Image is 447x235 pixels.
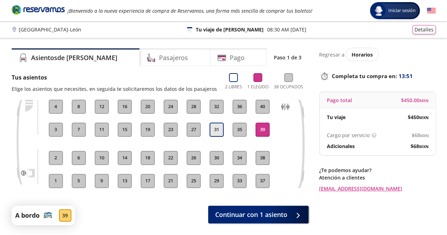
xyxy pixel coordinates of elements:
[187,151,201,165] button: 26
[118,100,132,114] button: 16
[210,174,224,188] button: 29
[386,7,418,14] span: Iniciar sesión
[255,123,270,137] button: 39
[419,115,429,120] small: MXN
[399,72,413,80] span: 13:51
[95,100,109,114] button: 12
[164,151,178,165] button: 22
[419,144,429,149] small: MXN
[31,53,117,63] h4: Asientos de [PERSON_NAME]
[49,100,63,114] button: 4
[215,210,287,219] span: Continuar con 1 asiento
[210,151,224,165] button: 30
[141,174,155,188] button: 17
[319,51,345,58] p: Regresar a
[95,151,109,165] button: 10
[255,151,270,165] button: 38
[95,174,109,188] button: 9
[408,113,429,121] span: $ 450
[72,174,86,188] button: 5
[95,123,109,137] button: 11
[233,123,247,137] button: 35
[159,53,188,63] h4: Pasajeros
[233,100,247,114] button: 36
[225,84,242,90] p: 2 Libres
[49,151,63,165] button: 2
[319,71,436,81] p: Completa tu compra en :
[412,131,429,139] span: $ 68
[319,48,436,60] div: Regresar a ver horarios
[208,206,308,223] button: Continuar con 1 asiento
[419,98,429,103] small: MXN
[233,151,247,165] button: 34
[274,54,301,61] p: Paso 1 de 3
[49,174,63,188] button: 1
[164,123,178,137] button: 23
[118,123,132,137] button: 15
[164,100,178,114] button: 24
[12,85,217,93] p: Elige los asientos que necesites, en seguida te solicitaremos los datos de los pasajeros
[141,100,155,114] button: 20
[19,26,81,33] p: [GEOGRAPHIC_DATA] - León
[319,185,436,192] a: [EMAIL_ADDRESS][DOMAIN_NAME]
[210,100,224,114] button: 32
[247,84,269,90] p: 1 Elegido
[187,123,201,137] button: 27
[72,123,86,137] button: 7
[255,174,270,188] button: 37
[327,131,370,139] p: Cargo por servicio
[12,4,65,15] i: Brand Logo
[412,25,436,34] button: Detalles
[49,123,63,137] button: 3
[118,151,132,165] button: 14
[12,4,65,17] a: Brand Logo
[230,53,245,63] h4: Pago
[274,84,303,90] p: 38 Ocupados
[327,142,355,150] p: Adicionales
[67,7,312,14] em: ¡Bienvenido a la nueva experiencia de compra de Reservamos, una forma más sencilla de comprar tus...
[72,100,86,114] button: 8
[267,26,306,33] p: 08:30 AM [DATE]
[141,123,155,137] button: 19
[164,174,178,188] button: 21
[319,166,436,174] p: ¿Te podemos ayudar?
[420,133,429,138] small: MXN
[118,174,132,188] button: 13
[72,151,86,165] button: 6
[319,174,436,181] p: Atención a clientes
[210,123,224,137] button: 31
[12,73,217,82] p: Tus asientos
[401,96,429,104] span: $ 450.00
[327,113,346,121] p: Tu viaje
[59,209,71,222] div: 39
[187,174,201,188] button: 25
[141,151,155,165] button: 18
[15,211,40,220] p: A bordo
[255,100,270,114] button: 40
[406,194,440,228] iframe: Messagebird Livechat Widget
[427,6,436,15] button: English
[233,174,247,188] button: 33
[327,96,352,104] p: Pago total
[196,26,264,33] p: Tu viaje de [PERSON_NAME]
[187,100,201,114] button: 28
[411,142,429,150] span: $ 68
[352,51,373,58] span: Horarios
